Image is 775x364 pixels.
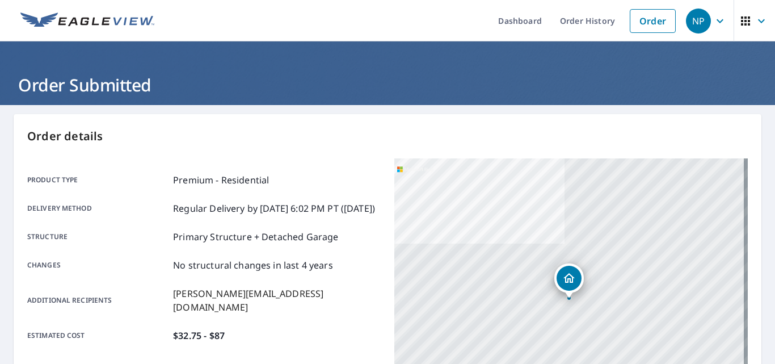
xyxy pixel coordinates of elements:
p: Estimated cost [27,329,169,342]
img: EV Logo [20,12,154,30]
p: Regular Delivery by [DATE] 6:02 PM PT ([DATE]) [173,202,375,215]
a: Order [630,9,676,33]
div: NP [686,9,711,34]
div: Dropped pin, building 1, Residential property, 9208 Fallen Rock Rd Conifer, CO 80433 [554,263,584,299]
p: Additional recipients [27,287,169,314]
p: Primary Structure + Detached Garage [173,230,338,244]
p: No structural changes in last 4 years [173,258,333,272]
p: $32.75 - $87 [173,329,225,342]
p: Structure [27,230,169,244]
p: Order details [27,128,748,145]
p: [PERSON_NAME][EMAIL_ADDRESS][DOMAIN_NAME] [173,287,381,314]
p: Changes [27,258,169,272]
h1: Order Submitted [14,73,761,97]
p: Delivery method [27,202,169,215]
p: Premium - Residential [173,173,269,187]
p: Product type [27,173,169,187]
